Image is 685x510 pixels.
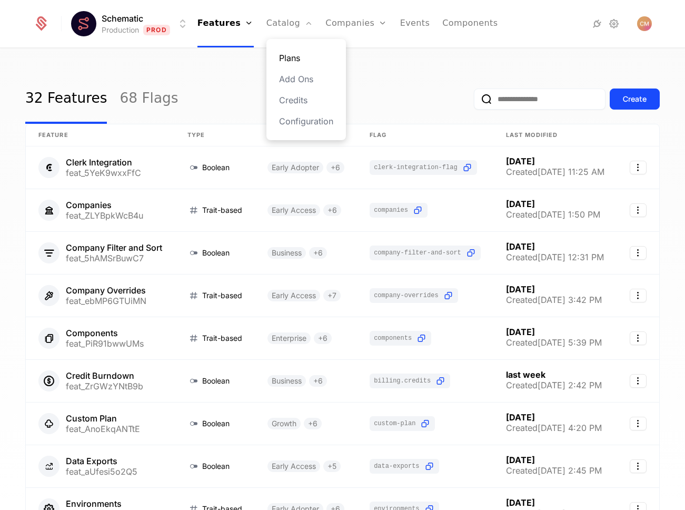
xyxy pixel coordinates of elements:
a: Plans [279,52,333,64]
button: Create [610,89,660,110]
a: 32 Features [25,74,107,124]
a: Credits [279,94,333,106]
img: Schematic [71,11,96,36]
button: Select action [630,246,647,260]
span: Prod [143,25,170,35]
a: Add Ons [279,73,333,85]
button: Select action [630,417,647,430]
a: 68 Flags [120,74,178,124]
button: Select action [630,161,647,174]
th: Type [175,124,255,146]
th: Last Modified [493,124,617,146]
a: Integrations [591,17,603,30]
a: Settings [608,17,620,30]
button: Open user button [637,16,652,31]
img: Coleman McFarland [637,16,652,31]
button: Select action [630,331,647,345]
button: Select action [630,289,647,302]
button: Select action [630,459,647,473]
th: Plans [255,124,357,146]
div: Production [102,25,139,35]
div: Create [623,94,647,104]
button: Select action [630,203,647,217]
button: Select environment [74,12,189,35]
button: Select action [630,374,647,388]
th: Flag [357,124,493,146]
th: Feature [26,124,175,146]
a: Configuration [279,115,333,127]
span: Schematic [102,12,143,25]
